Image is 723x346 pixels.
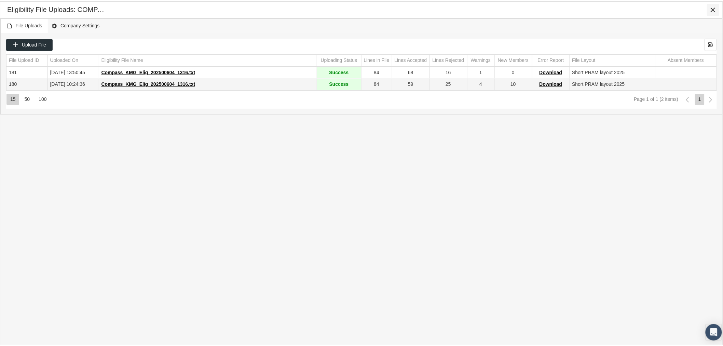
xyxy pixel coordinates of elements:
td: Column Warnings [467,53,494,65]
div: Lines Accepted [395,56,427,62]
td: 84 [361,77,392,89]
div: Lines in File [364,56,390,62]
td: 84 [361,66,392,77]
span: File Uploads [6,20,42,29]
div: Error Report [537,56,564,62]
div: Uploading Status [321,56,357,62]
div: File Upload ID [9,56,39,62]
span: Download [540,68,562,74]
div: Eligibility File Uploads: COMPASS [7,4,107,13]
div: Items per page: 50 [21,92,33,104]
td: 25 [429,77,467,89]
div: Page Navigation [6,89,717,107]
div: Previous Page [681,92,693,104]
div: Upload File [6,38,53,50]
td: 181 [6,66,47,77]
td: 4 [467,77,494,89]
div: Page 1 of 1 (2 items) [634,95,678,101]
div: Absent Members [668,56,704,62]
td: Column Uploading Status [317,53,361,65]
td: 59 [392,77,429,89]
div: Open Intercom Messenger [706,323,722,339]
td: Short PRAM layout 2025 [570,66,655,77]
span: Download [540,80,562,85]
td: 68 [392,66,429,77]
td: 16 [429,66,467,77]
td: [DATE] 10:24:36 [47,77,99,89]
td: Column Uploaded On [47,53,99,65]
td: 10 [494,77,532,89]
td: 0 [494,66,532,77]
div: File Layout [572,56,596,62]
div: Lines Rejected [433,56,464,62]
div: Data grid toolbar [6,37,717,50]
span: Upload File [22,41,46,46]
div: Items per page: 100 [35,92,50,104]
span: Company Settings [51,20,99,29]
span: Compass_KMG_Elig_202500604_1316.txt [101,80,195,85]
td: Column Error Report [532,53,570,65]
span: Compass_KMG_Elig_202500604_1316.txt [101,68,195,74]
td: Column New Members [494,53,532,65]
div: Close [707,2,719,15]
div: New Members [498,56,529,62]
td: Success [317,77,361,89]
div: Page 1 [695,92,705,104]
td: Column File Layout [570,53,655,65]
div: Export all data to Excel [705,37,717,50]
div: Eligibility File Name [101,56,143,62]
td: [DATE] 13:50:45 [47,66,99,77]
td: Column Lines Accepted [392,53,429,65]
td: Column Lines in File [361,53,392,65]
td: Column Eligibility File Name [99,53,317,65]
td: Success [317,66,361,77]
td: Column Absent Members [655,53,717,65]
td: Column File Upload ID [6,53,47,65]
div: Next Page [705,92,717,104]
td: 1 [467,66,494,77]
td: Short PRAM layout 2025 [570,77,655,89]
td: 180 [6,77,47,89]
td: Column Lines Rejected [429,53,467,65]
div: Uploaded On [50,56,79,62]
div: Data grid [6,37,717,107]
div: Items per page: 15 [6,92,19,104]
div: Warnings [471,56,491,62]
